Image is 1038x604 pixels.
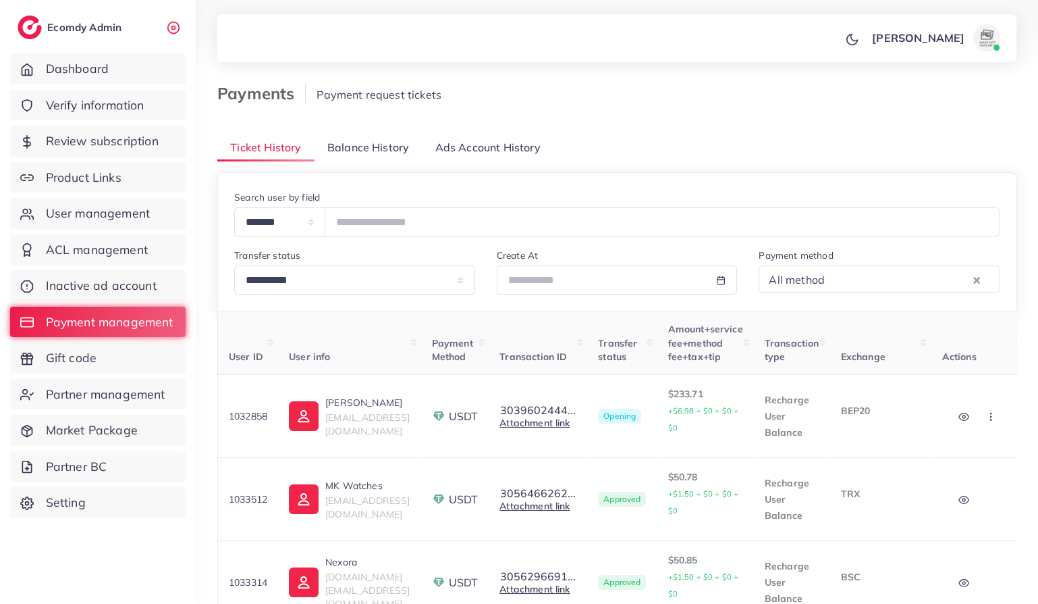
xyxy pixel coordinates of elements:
[765,337,819,363] span: Transaction type
[229,408,267,424] p: 1032858
[667,572,738,599] small: +$1.50 + $0 + $0 + $0
[46,241,148,259] span: ACL management
[432,576,445,589] img: payment
[18,16,42,39] img: logo
[667,406,738,432] small: +$6.98 + $0 + $0 + $0
[317,88,441,101] span: Payment request tickets
[229,574,267,590] p: 1033314
[449,575,479,590] span: USDT
[497,249,538,262] label: Create At
[598,492,646,507] span: Approved
[217,84,306,103] h3: Payments
[499,487,576,499] button: 3056466262...
[10,126,186,157] a: Review subscription
[432,409,445,423] img: payment
[598,337,637,363] span: Transfer status
[499,583,570,595] a: Attachment link
[10,198,186,229] a: User management
[667,489,738,515] small: +$1.50 + $0 + $0 + $0
[289,568,319,597] img: ic-user-info.36bf1079.svg
[10,162,186,193] a: Product Links
[46,60,109,78] span: Dashboard
[840,569,920,585] p: BSC
[499,351,567,363] span: Transaction ID
[47,21,125,34] h2: Ecomdy Admin
[10,451,186,482] a: Partner BC
[229,491,267,507] p: 1033512
[435,140,541,155] span: Ads Account History
[46,349,97,367] span: Gift code
[46,277,157,295] span: Inactive ad account
[325,495,410,520] span: [EMAIL_ADDRESS][DOMAIN_NAME]
[46,494,86,511] span: Setting
[325,395,410,411] p: [PERSON_NAME]
[46,205,150,222] span: User management
[973,272,980,287] button: Clear Selected
[10,379,186,410] a: Partner management
[234,249,300,262] label: Transfer status
[46,458,107,476] span: Partner BC
[325,411,410,437] span: [EMAIL_ADDRESS][DOMAIN_NAME]
[327,140,409,155] span: Balance History
[289,484,319,514] img: ic-user-info.36bf1079.svg
[432,337,473,363] span: Payment Method
[325,554,410,570] p: Nexora
[499,500,570,512] a: Attachment link
[10,90,186,121] a: Verify information
[667,469,742,519] p: $50.78
[46,386,165,403] span: Partner management
[289,351,330,363] span: User info
[667,386,742,436] p: $233.71
[598,409,641,424] span: Opening
[230,140,301,155] span: Ticket History
[759,266,1000,293] div: Search for option
[499,404,576,416] button: 3039602444...
[449,492,479,507] span: USDT
[865,24,1006,51] a: [PERSON_NAME]avatar
[499,417,570,429] a: Attachment link
[973,24,1000,51] img: avatar
[667,552,742,602] p: $50.85
[840,486,920,502] p: TRX
[10,53,186,84] a: Dashboard
[325,478,410,494] p: MK Watches
[872,30,964,46] p: [PERSON_NAME]
[10,343,186,374] a: Gift code
[10,234,186,266] a: ACL management
[18,16,125,39] a: logoEcomdy Admin
[449,409,479,424] span: USDT
[598,575,646,590] span: Approved
[46,97,144,114] span: Verify information
[229,351,263,363] span: User ID
[234,191,320,204] label: Search user by field
[10,415,186,446] a: Market Package
[289,401,319,431] img: ic-user-info.36bf1079.svg
[10,307,186,338] a: Payment management
[432,493,445,506] img: payment
[766,270,827,290] span: All method
[667,323,742,363] span: Amount+service fee+method fee+tax+tip
[840,351,885,363] span: Exchange
[10,270,186,301] a: Inactive ad account
[46,132,159,150] span: Review subscription
[765,475,819,524] p: Recharge User Balance
[10,487,186,518] a: Setting
[829,269,970,290] input: Search for option
[499,570,576,582] button: 3056296691...
[46,422,138,439] span: Market Package
[46,313,173,331] span: Payment management
[759,249,833,262] label: Payment method
[840,403,920,419] p: BEP20
[46,169,121,186] span: Product Links
[765,392,819,441] p: Recharge User Balance
[941,351,976,363] span: Actions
